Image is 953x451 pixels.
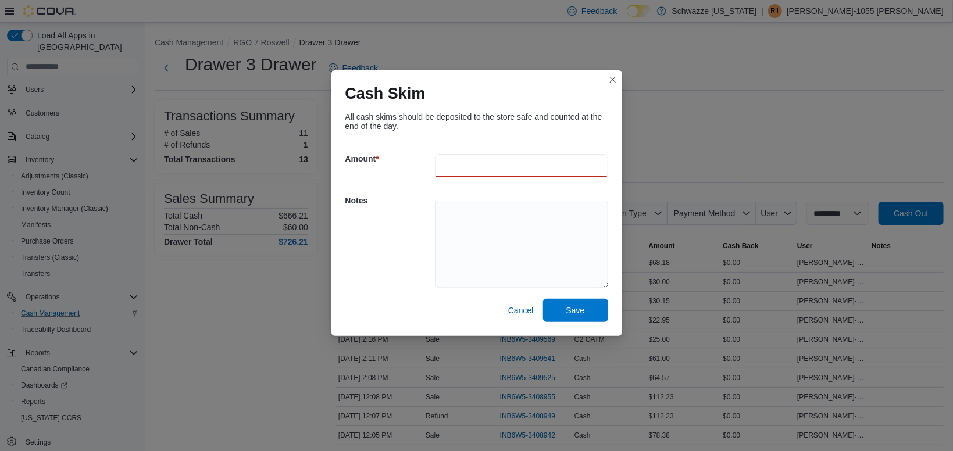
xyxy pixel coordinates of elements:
[508,305,534,316] span: Cancel
[345,112,608,131] div: All cash skims should be deposited to the store safe and counted at the end of the day.
[566,305,585,316] span: Save
[345,84,426,103] h1: Cash Skim
[345,189,433,212] h5: Notes
[606,73,620,87] button: Closes this modal window
[543,299,608,322] button: Save
[504,299,538,322] button: Cancel
[345,147,433,170] h5: Amount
